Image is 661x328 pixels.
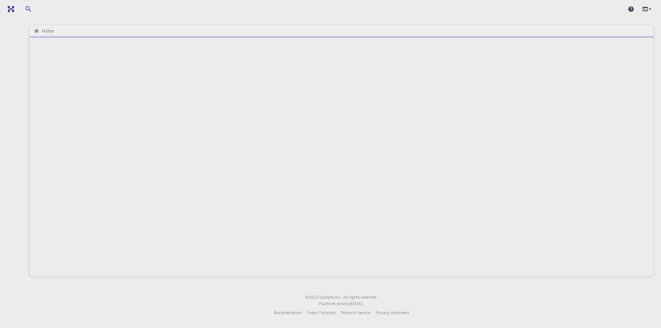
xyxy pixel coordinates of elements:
[5,6,14,12] img: logo
[307,310,336,315] span: Video Tutorials
[341,310,371,315] span: Terms of service
[343,294,378,301] span: All rights reserved.
[319,294,342,300] span: Exabyte Inc.
[341,310,371,316] a: Terms of service
[376,310,409,315] span: Privacy statement
[39,27,54,35] h6: Home
[319,301,350,307] span: Platform version
[32,27,55,35] nav: breadcrumb
[307,310,336,316] a: Video Tutorials
[350,301,364,307] a: [DATE].
[376,310,409,316] a: Privacy statement
[305,294,319,301] span: © 2025
[350,301,364,306] span: [DATE] .
[319,294,342,301] a: Exabyte Inc.
[274,310,302,315] span: Documentation
[274,310,302,316] a: Documentation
